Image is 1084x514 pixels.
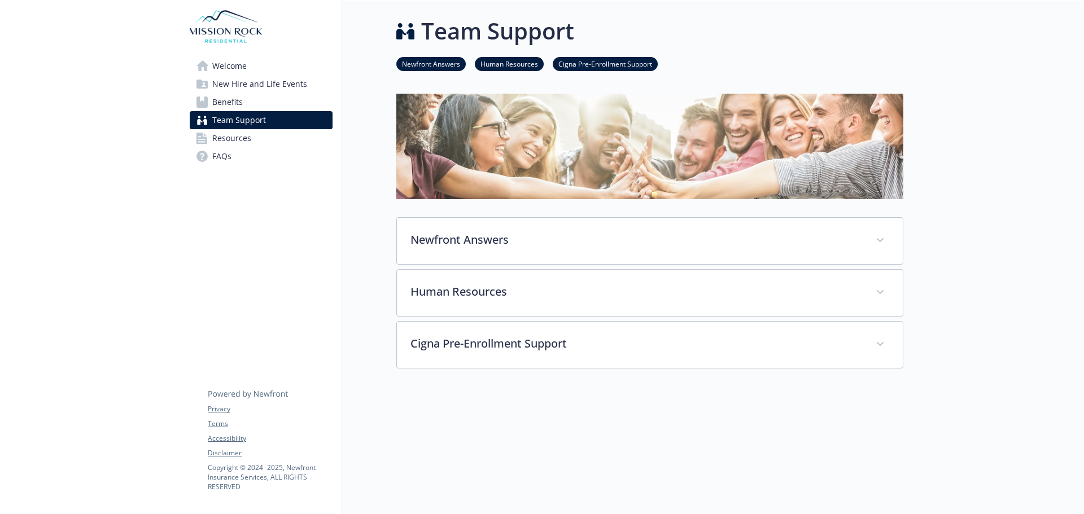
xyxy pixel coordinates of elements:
[208,433,332,443] a: Accessibility
[396,94,903,199] img: team support page banner
[190,129,333,147] a: Resources
[208,419,332,429] a: Terms
[397,218,903,264] div: Newfront Answers
[208,404,332,414] a: Privacy
[190,75,333,93] a: New Hire and Life Events
[475,58,544,69] a: Human Resources
[190,93,333,111] a: Benefits
[212,93,243,111] span: Benefits
[410,283,862,300] p: Human Resources
[212,111,266,129] span: Team Support
[212,129,251,147] span: Resources
[212,147,231,165] span: FAQs
[212,57,247,75] span: Welcome
[208,448,332,458] a: Disclaimer
[553,58,658,69] a: Cigna Pre-Enrollment Support
[212,75,307,93] span: New Hire and Life Events
[190,57,333,75] a: Welcome
[421,14,574,48] h1: Team Support
[410,335,862,352] p: Cigna Pre-Enrollment Support
[397,270,903,316] div: Human Resources
[208,463,332,491] p: Copyright © 2024 - 2025 , Newfront Insurance Services, ALL RIGHTS RESERVED
[190,111,333,129] a: Team Support
[410,231,862,248] p: Newfront Answers
[396,58,466,69] a: Newfront Answers
[190,147,333,165] a: FAQs
[397,322,903,368] div: Cigna Pre-Enrollment Support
